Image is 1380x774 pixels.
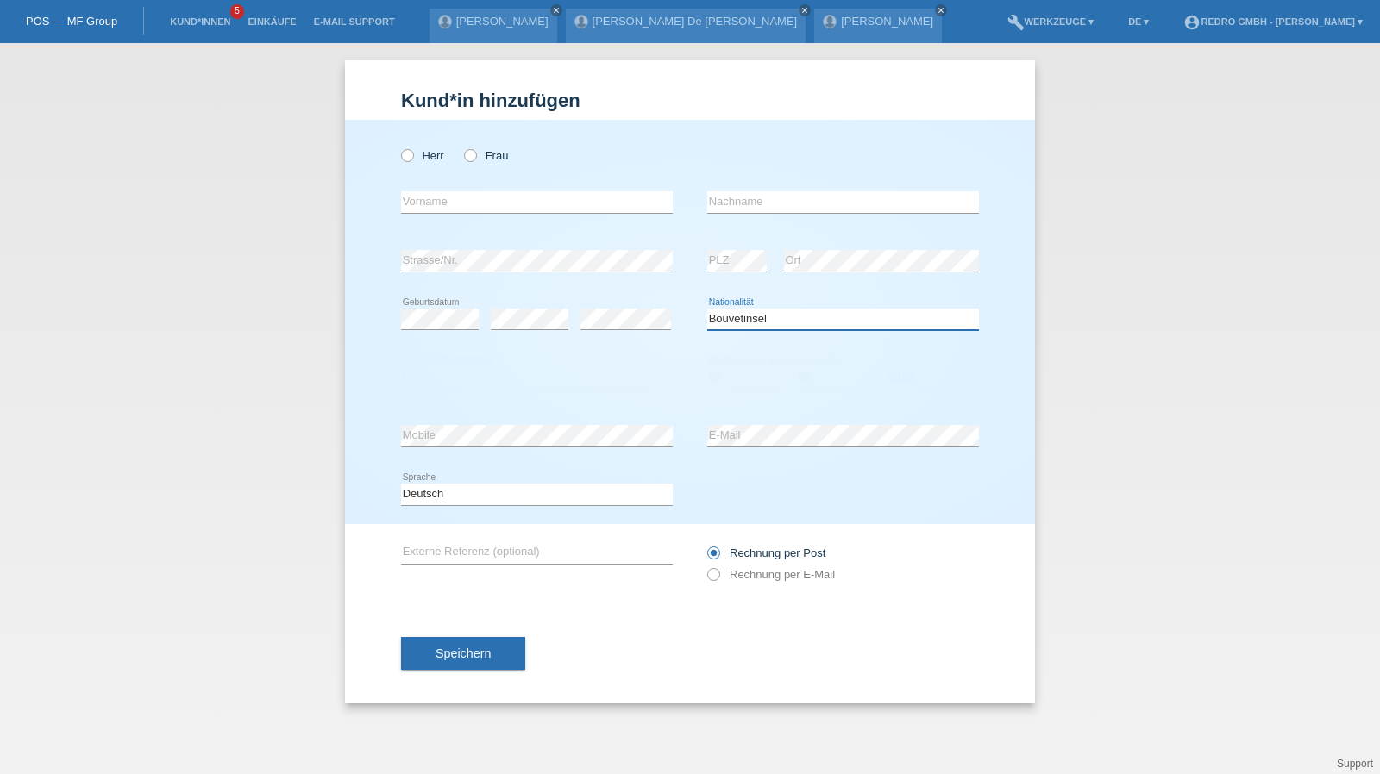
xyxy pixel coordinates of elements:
label: Rechnung per E-Mail [707,568,835,581]
i: close [552,6,561,15]
i: build [1007,14,1025,31]
i: account_circle [1183,14,1201,31]
input: Herr [401,149,412,160]
a: Kund*innen [161,16,239,27]
i: close [937,6,945,15]
a: buildWerkzeuge ▾ [999,16,1103,27]
a: account_circleRedro GmbH - [PERSON_NAME] ▾ [1175,16,1371,27]
a: [PERSON_NAME] [841,15,933,28]
a: close [550,4,562,16]
a: close [935,4,947,16]
span: 5 [230,4,244,19]
span: Speichern [436,646,491,660]
input: Rechnung per E-Mail [707,568,718,590]
a: [PERSON_NAME] De [PERSON_NAME] [593,15,798,28]
a: Support [1337,758,1373,770]
h1: Kund*in hinzufügen [401,90,979,111]
label: Herr [401,149,444,162]
input: Frau [464,149,475,160]
i: close [800,6,809,15]
a: close [799,4,811,16]
a: Einkäufe [239,16,304,27]
button: Speichern [401,637,525,670]
a: POS — MF Group [26,15,117,28]
a: [PERSON_NAME] [456,15,549,28]
label: Frau [464,149,508,162]
input: Rechnung per Post [707,546,718,568]
a: E-Mail Support [305,16,404,27]
label: Rechnung per Post [707,546,825,559]
a: DE ▾ [1120,16,1157,27]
